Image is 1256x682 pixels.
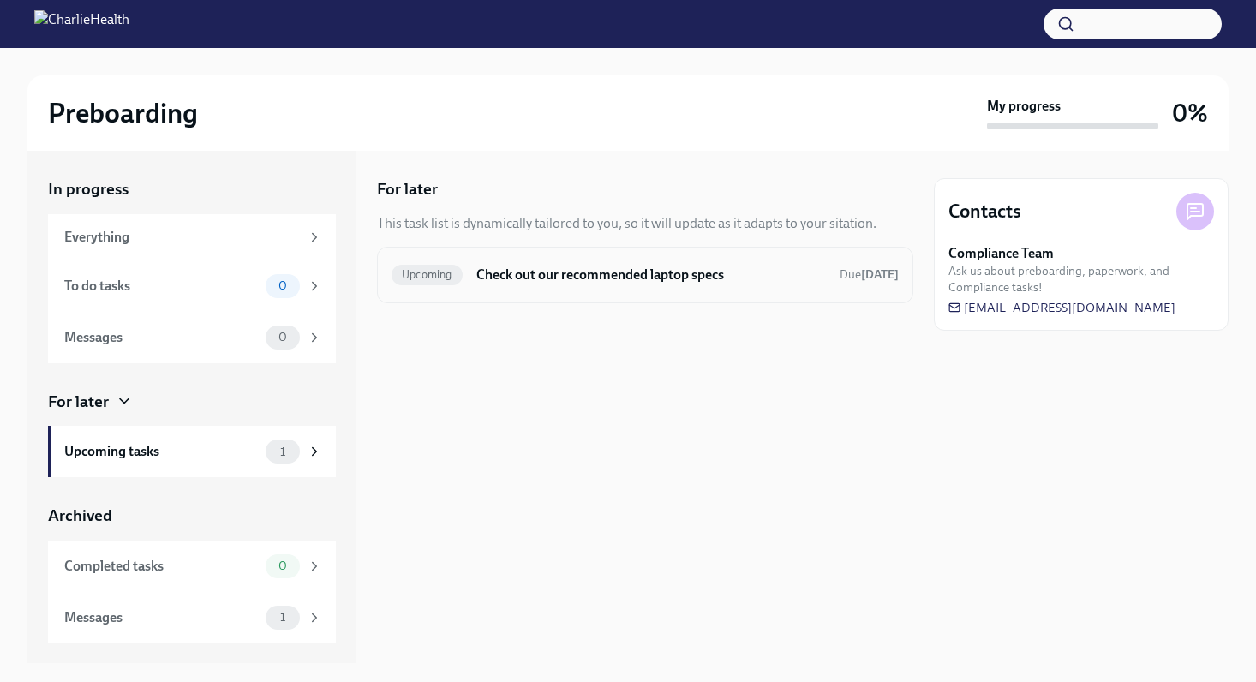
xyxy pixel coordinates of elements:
[268,559,297,572] span: 0
[948,244,1054,263] strong: Compliance Team
[48,260,336,312] a: To do tasks0
[268,279,297,292] span: 0
[377,178,438,200] h5: For later
[64,277,259,296] div: To do tasks
[64,557,259,576] div: Completed tasks
[392,261,899,289] a: UpcomingCheck out our recommended laptop specsDue[DATE]
[1172,98,1208,129] h3: 0%
[840,267,899,282] span: Due
[48,505,336,527] a: Archived
[270,611,296,624] span: 1
[48,391,336,413] a: For later
[948,263,1214,296] span: Ask us about preboarding, paperwork, and Compliance tasks!
[64,228,300,247] div: Everything
[861,267,899,282] strong: [DATE]
[48,178,336,200] a: In progress
[48,391,109,413] div: For later
[48,214,336,260] a: Everything
[34,10,129,38] img: CharlieHealth
[48,96,198,130] h2: Preboarding
[48,541,336,592] a: Completed tasks0
[64,608,259,627] div: Messages
[64,328,259,347] div: Messages
[476,266,826,284] h6: Check out our recommended laptop specs
[268,331,297,344] span: 0
[987,97,1061,116] strong: My progress
[48,312,336,363] a: Messages0
[270,446,296,458] span: 1
[377,214,876,233] div: This task list is dynamically tailored to you, so it will update as it adapts to your sitation.
[48,592,336,643] a: Messages1
[392,268,463,281] span: Upcoming
[948,299,1175,316] a: [EMAIL_ADDRESS][DOMAIN_NAME]
[64,442,259,461] div: Upcoming tasks
[48,426,336,477] a: Upcoming tasks1
[948,199,1021,224] h4: Contacts
[840,266,899,283] span: September 1st, 2025 06:00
